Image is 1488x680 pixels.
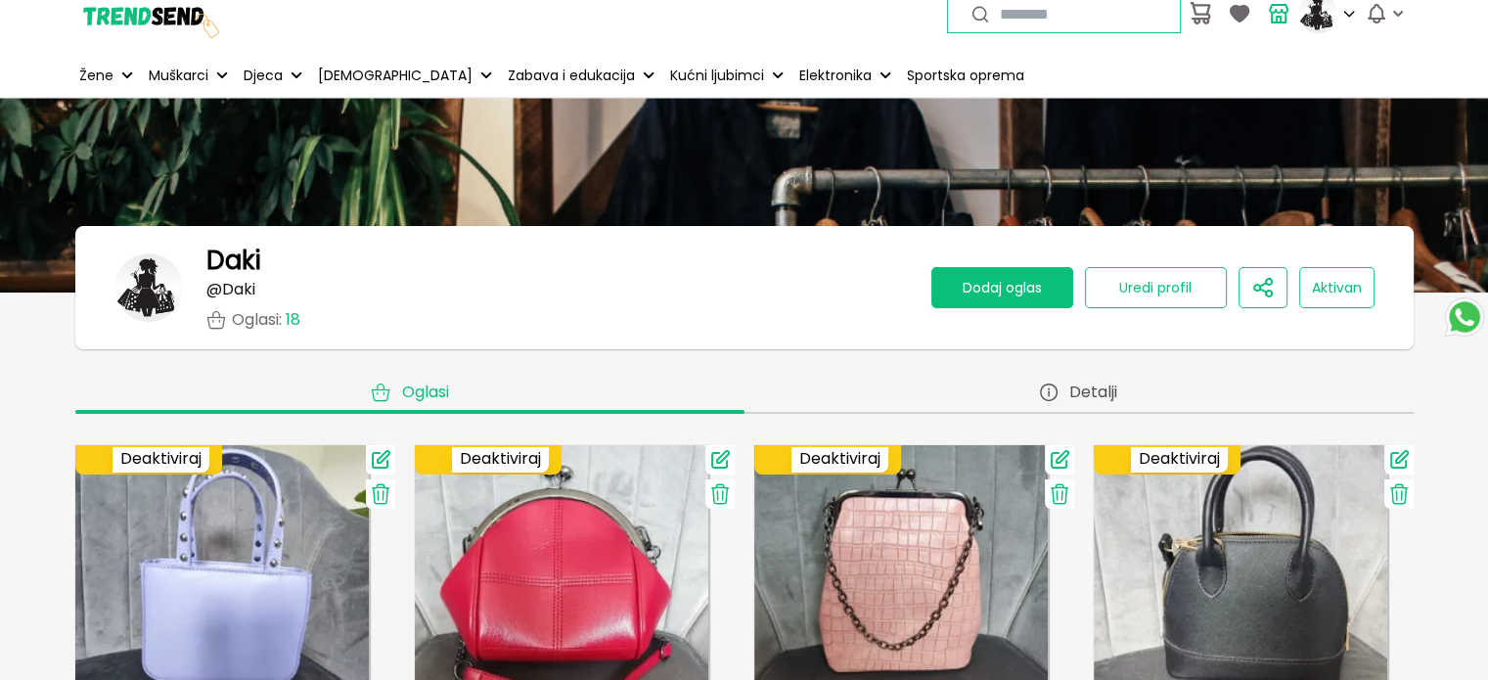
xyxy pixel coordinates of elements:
button: Elektronika [795,54,895,97]
button: Muškarci [145,54,232,97]
button: Djeca [240,54,306,97]
button: Aktivan [1299,267,1375,308]
span: Detalji [1069,383,1117,402]
button: Uredi profil [1085,267,1227,308]
p: Žene [79,66,113,86]
p: Zabava i edukacija [508,66,635,86]
p: Elektronika [799,66,872,86]
span: 18 [286,308,300,331]
p: Muškarci [149,66,208,86]
p: Oglasi : [232,311,300,329]
span: Oglasi [402,383,449,402]
button: Dodaj oglas [931,267,1073,308]
button: Žene [75,54,137,97]
p: Kućni ljubimci [670,66,764,86]
button: [DEMOGRAPHIC_DATA] [314,54,496,97]
h1: Daki [206,246,261,275]
p: @ Daki [206,281,255,298]
button: Kućni ljubimci [666,54,788,97]
img: banner [114,253,183,322]
p: Djeca [244,66,283,86]
a: Sportska oprema [903,54,1028,97]
button: Zabava i edukacija [504,54,658,97]
span: Dodaj oglas [963,278,1042,297]
p: [DEMOGRAPHIC_DATA] [318,66,473,86]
